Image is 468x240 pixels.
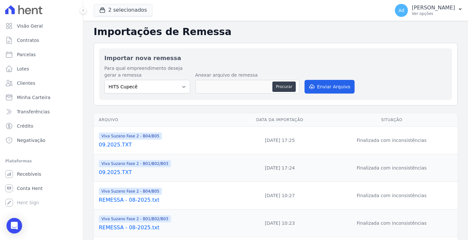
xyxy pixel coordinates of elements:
td: [DATE] 17:24 [234,154,326,182]
span: Negativação [17,137,45,144]
a: Lotes [3,62,80,75]
a: 09.2025.TXT [99,141,231,149]
a: Contratos [3,34,80,47]
a: REMESSA - 08-2025.txt [99,196,231,204]
a: Crédito [3,120,80,133]
span: Lotes [17,66,29,72]
span: Conta Hent [17,185,43,192]
th: Situação [326,113,458,127]
span: Viva Suzano Fase 2 - B04/B05 [99,133,162,140]
span: Crédito [17,123,33,129]
a: Conta Hent [3,182,80,195]
span: Recebíveis [17,171,41,177]
td: Finalizada com inconsistências [326,154,458,182]
span: Visão Geral [17,23,43,29]
div: Open Intercom Messenger [6,218,22,234]
span: Contratos [17,37,39,44]
a: 09.2025.TXT [99,169,231,176]
span: Viva Suzano Fase 2 - B01/B02/B03 [99,215,171,222]
td: [DATE] 10:27 [234,182,326,209]
td: [DATE] 10:23 [234,209,326,237]
th: Arquivo [94,113,234,127]
a: REMESSA - 08-2025.txt [99,224,231,232]
span: Transferências [17,108,50,115]
button: Procurar [272,82,296,92]
span: Ad [398,8,404,13]
label: Para qual empreendimento deseja gerar a remessa [104,65,190,79]
a: Parcelas [3,48,80,61]
p: [PERSON_NAME] [412,5,455,11]
td: [DATE] 17:25 [234,127,326,154]
td: Finalizada com inconsistências [326,127,458,154]
a: Minha Carteira [3,91,80,104]
span: Viva Suzano Fase 2 - B04/B05 [99,188,162,195]
span: Minha Carteira [17,94,50,101]
a: Recebíveis [3,168,80,181]
button: 2 selecionados [94,4,152,16]
th: Data da Importação [234,113,326,127]
p: Ver opções [412,11,455,16]
button: Ad [PERSON_NAME] Ver opções [390,1,468,19]
td: Finalizada com inconsistências [326,182,458,209]
a: Transferências [3,105,80,118]
span: Parcelas [17,51,36,58]
a: Negativação [3,134,80,147]
a: Clientes [3,77,80,90]
button: Enviar Arquivo [305,80,355,94]
h2: Importar nova remessa [104,54,447,62]
span: Viva Suzano Fase 2 - B01/B02/B03 [99,160,171,167]
div: Plataformas [5,157,78,165]
td: Finalizada com inconsistências [326,209,458,237]
a: Visão Geral [3,19,80,32]
h2: Importações de Remessa [94,26,458,38]
label: Anexar arquivo de remessa [195,72,299,79]
span: Clientes [17,80,35,86]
